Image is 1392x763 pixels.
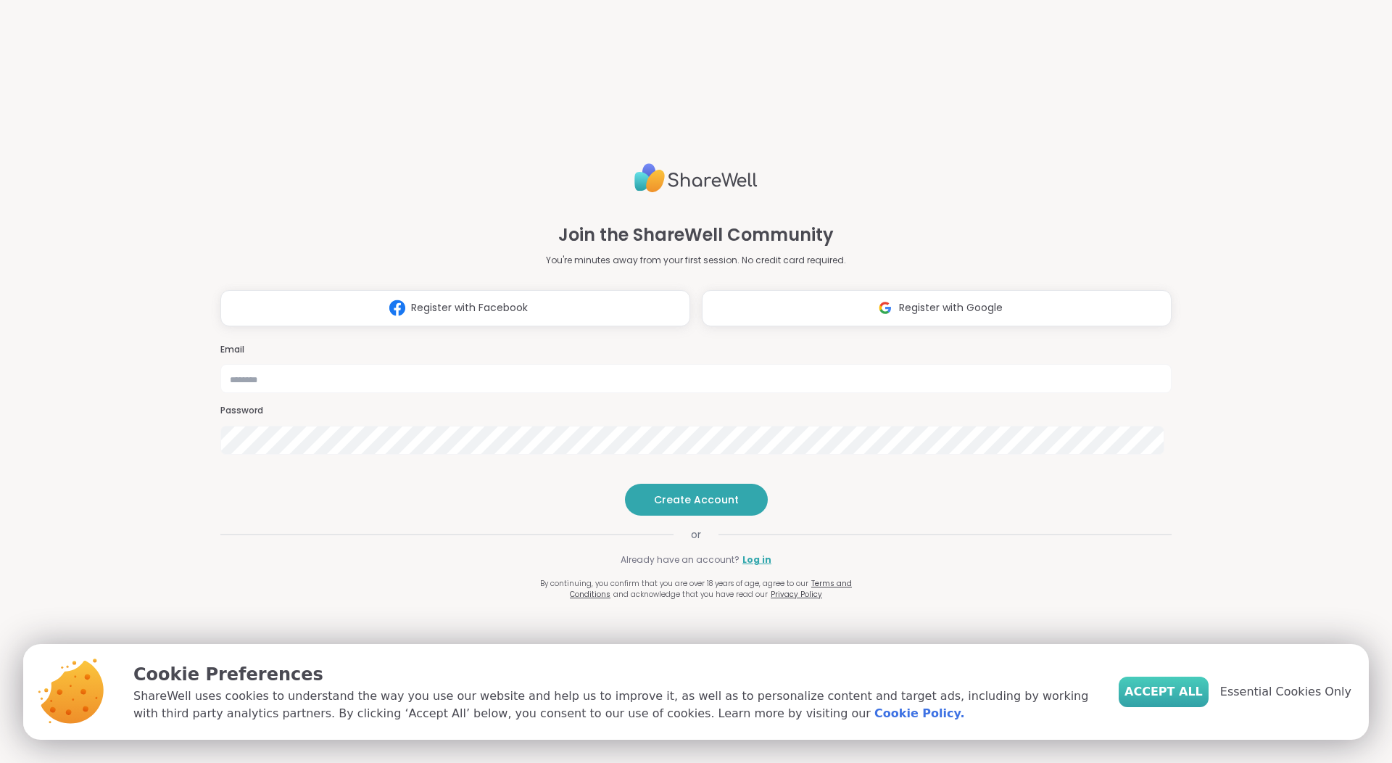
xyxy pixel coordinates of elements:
[702,290,1172,326] button: Register with Google
[871,294,899,321] img: ShareWell Logomark
[654,492,739,507] span: Create Account
[1119,677,1209,707] button: Accept All
[621,553,739,566] span: Already have an account?
[742,553,771,566] a: Log in
[411,300,528,315] span: Register with Facebook
[220,290,690,326] button: Register with Facebook
[874,705,964,722] a: Cookie Policy.
[540,578,808,589] span: By continuing, you confirm that you are over 18 years of age, agree to our
[1220,683,1351,701] span: Essential Cookies Only
[133,688,1095,722] p: ShareWell uses cookies to understand the way you use our website and help us to improve it, as we...
[613,589,768,600] span: and acknowledge that you have read our
[634,157,758,199] img: ShareWell Logo
[625,484,768,516] button: Create Account
[220,344,1172,356] h3: Email
[674,527,718,542] span: or
[220,405,1172,417] h3: Password
[899,300,1003,315] span: Register with Google
[546,254,846,267] p: You're minutes away from your first session. No credit card required.
[384,294,411,321] img: ShareWell Logomark
[771,589,822,600] a: Privacy Policy
[1124,683,1203,701] span: Accept All
[570,578,852,600] a: Terms and Conditions
[133,661,1095,688] p: Cookie Preferences
[558,222,834,248] h1: Join the ShareWell Community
